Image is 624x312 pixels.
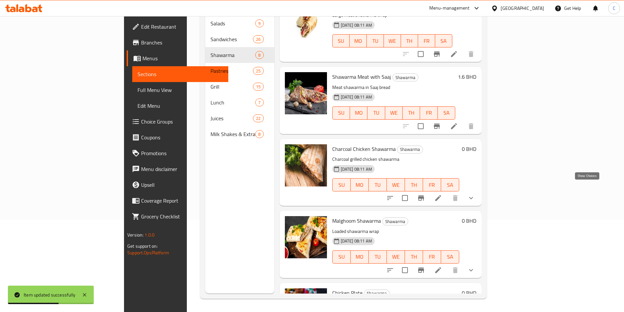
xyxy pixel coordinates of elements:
[423,250,441,264] button: FR
[255,51,263,59] div: items
[142,54,223,62] span: Menus
[370,108,382,118] span: TU
[387,178,405,191] button: WE
[338,22,375,28] span: [DATE] 08:11 AM
[205,126,274,142] div: Milk Shakes & Extras8
[127,248,169,257] a: Support.OpsPlatform
[205,110,274,126] div: Juices22
[387,250,405,264] button: WE
[398,263,412,277] span: Select to update
[253,84,263,90] span: 15
[137,86,223,94] span: Full Menu View
[256,99,263,106] span: 7
[405,178,423,191] button: TH
[141,213,223,220] span: Grocery Checklist
[127,161,228,177] a: Menu disclaimer
[353,108,365,118] span: MO
[144,231,155,239] span: 1.0.0
[353,180,366,190] span: MO
[132,82,228,98] a: Full Menu View
[462,216,476,225] h6: 0 BHD
[253,114,263,122] div: items
[447,262,463,278] button: delete
[421,36,433,46] span: FR
[444,252,457,262] span: SA
[463,190,479,206] button: show more
[127,145,228,161] a: Promotions
[205,95,274,110] div: Lunch7
[389,180,402,190] span: WE
[350,34,367,47] button: MO
[211,83,253,91] div: Grill
[255,130,263,138] div: items
[335,108,347,118] span: SU
[127,19,228,35] a: Edit Restaurant
[211,35,253,43] span: Sandwiches
[423,178,441,191] button: FR
[285,72,327,114] img: Shawarma Meat with Saaj
[385,106,403,120] button: WE
[332,155,459,163] p: Charcoal grilled chicken shawarma
[127,177,228,193] a: Upsell
[205,13,274,145] nav: Menu sections
[24,291,75,298] div: Item updated successfully
[127,209,228,224] a: Grocery Checklist
[338,166,375,172] span: [DATE] 08:11 AM
[132,98,228,114] a: Edit Menu
[462,144,476,154] h6: 0 BHD
[253,35,263,43] div: items
[383,218,408,225] span: Shawarma
[367,34,384,47] button: TU
[141,149,223,157] span: Promotions
[332,106,350,120] button: SU
[332,250,351,264] button: SU
[382,262,398,278] button: sort-choices
[253,115,263,122] span: 22
[141,23,223,31] span: Edit Restaurant
[205,63,274,79] div: Pastries25
[332,72,391,82] span: Shawarma Meat with Saaj
[441,250,459,264] button: SA
[429,4,470,12] div: Menu-management
[285,144,327,186] img: Charcoal Chicken Shawarma
[132,66,228,82] a: Sections
[332,144,396,154] span: Charcoal Chicken Shawarma
[369,36,381,46] span: TU
[255,99,263,106] div: items
[392,73,418,81] div: Shawarma
[450,122,458,130] a: Edit menu item
[211,114,253,122] div: Juices
[447,190,463,206] button: delete
[253,36,263,43] span: 26
[398,191,412,205] span: Select to update
[205,79,274,95] div: Grill15
[332,216,381,226] span: Malghoom Shawarma
[463,262,479,278] button: show more
[211,19,256,27] span: Salads
[255,19,263,27] div: items
[256,52,263,58] span: 8
[413,262,429,278] button: Branch-specific-item
[413,190,429,206] button: Branch-specific-item
[444,180,457,190] span: SA
[405,250,423,264] button: TH
[335,180,348,190] span: SU
[253,67,263,75] div: items
[352,36,364,46] span: MO
[397,146,423,154] div: Shawarma
[211,51,256,59] span: Shawarma
[332,34,350,47] button: SU
[426,180,438,190] span: FR
[127,129,228,145] a: Coupons
[338,238,375,244] span: [DATE] 08:11 AM
[434,194,442,202] a: Edit menu item
[426,252,438,262] span: FR
[137,102,223,110] span: Edit Menu
[429,46,445,62] button: Branch-specific-item
[205,31,274,47] div: Sandwiches26
[613,5,615,12] span: C
[253,68,263,74] span: 25
[462,288,476,298] h6: 0 BHD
